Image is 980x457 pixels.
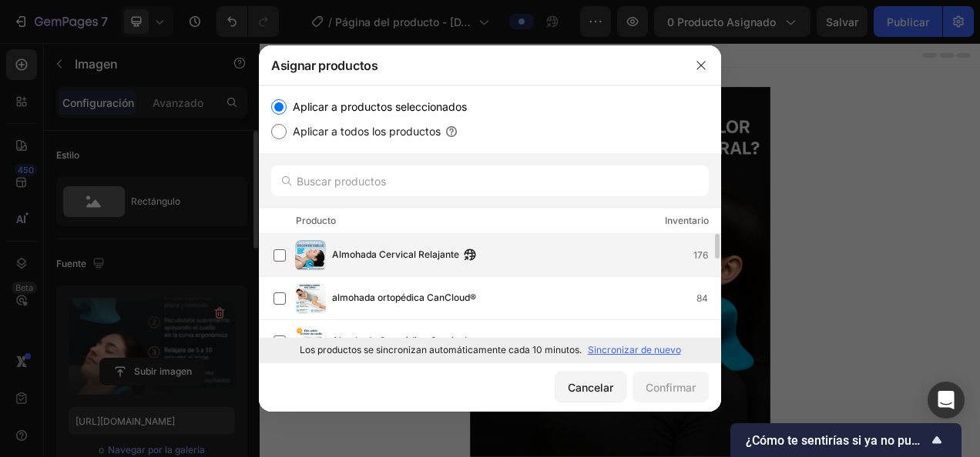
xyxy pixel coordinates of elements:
[646,379,696,395] font: Confirmar
[259,85,721,362] div: />
[555,372,626,402] button: Cancelar
[665,213,709,228] div: Inventario
[691,334,720,349] div: 790
[287,98,467,116] label: Aplicar a productos seleccionados
[295,240,326,271] img: product-img
[295,283,326,314] img: product-img
[696,291,720,306] div: 84
[928,382,965,419] div: Abra Intercom Messenger
[287,122,441,141] label: Aplicar a todos los productos
[271,165,709,196] input: Buscar productos
[300,343,582,357] p: Los productos se sincronizan automáticamente cada 10 minutos.
[271,56,378,75] font: Asignar productos
[332,247,459,264] span: Almohada Cervical Relajante
[746,431,946,449] button: Mostrar encuesta - ¿Cómo se sentiría si ya no pudiera usar GemPages?
[332,290,476,307] span: almohada ortopédica CanCloud®
[588,343,681,357] p: Sincronizar de nuevo
[693,248,720,263] div: 176
[295,326,326,357] img: product-img
[633,372,709,402] button: Confirmar
[746,433,928,448] span: ¿Cómo te sentirías si ya no pudieras usar GemPages?
[332,333,467,350] span: Almohada Ortopédica Cervical
[296,213,336,228] div: Producto
[568,379,613,395] font: Cancelar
